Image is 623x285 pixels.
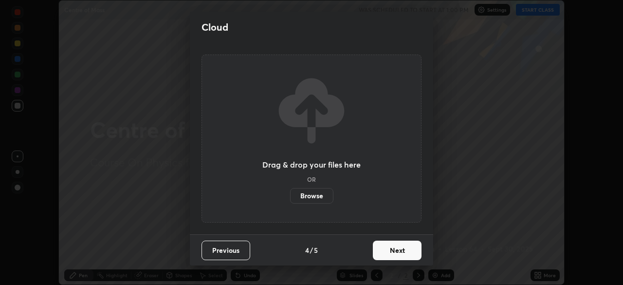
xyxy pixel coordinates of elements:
[202,21,228,34] h2: Cloud
[310,245,313,255] h4: /
[307,176,316,182] h5: OR
[314,245,318,255] h4: 5
[202,241,250,260] button: Previous
[305,245,309,255] h4: 4
[373,241,421,260] button: Next
[262,161,361,169] h3: Drag & drop your files here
